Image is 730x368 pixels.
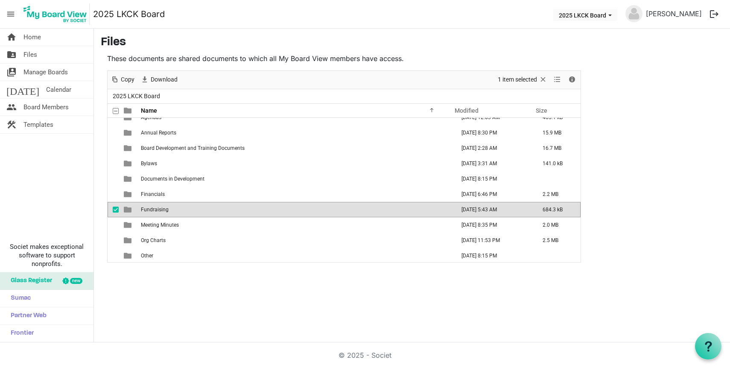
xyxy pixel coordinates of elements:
[108,140,119,156] td: checkbox
[108,248,119,263] td: checkbox
[21,3,90,25] img: My Board View Logo
[6,99,17,116] span: people
[6,290,31,307] span: Sumac
[23,29,41,46] span: Home
[3,6,19,22] span: menu
[137,71,181,89] div: Download
[138,233,453,248] td: Org Charts is template cell column header Name
[453,202,534,217] td: October 10, 2025 5:43 AM column header Modified
[496,74,549,85] button: Selection
[119,187,138,202] td: is template cell column header type
[119,125,138,140] td: is template cell column header type
[138,248,453,263] td: Other is template cell column header Name
[566,74,578,85] button: Details
[141,176,204,182] span: Documents in Development
[534,217,581,233] td: 2.0 MB is template cell column header Size
[141,145,245,151] span: Board Development and Training Documents
[534,171,581,187] td: is template cell column header Size
[453,125,534,140] td: July 02, 2025 8:30 PM column header Modified
[339,351,391,359] a: © 2025 - Societ
[70,278,82,284] div: new
[534,125,581,140] td: 15.9 MB is template cell column header Size
[453,156,534,171] td: June 27, 2025 3:31 AM column header Modified
[6,307,47,324] span: Partner Web
[453,233,534,248] td: October 09, 2025 11:53 PM column header Modified
[141,130,176,136] span: Annual Reports
[109,74,136,85] button: Copy
[534,233,581,248] td: 2.5 MB is template cell column header Size
[108,233,119,248] td: checkbox
[642,5,705,22] a: [PERSON_NAME]
[6,325,34,342] span: Frontier
[150,74,178,85] span: Download
[23,99,69,116] span: Board Members
[138,125,453,140] td: Annual Reports is template cell column header Name
[6,29,17,46] span: home
[108,156,119,171] td: checkbox
[141,222,179,228] span: Meeting Minutes
[107,53,581,64] p: These documents are shared documents to which all My Board View members have access.
[108,125,119,140] td: checkbox
[23,46,37,63] span: Files
[120,74,135,85] span: Copy
[119,171,138,187] td: is template cell column header type
[4,242,90,268] span: Societ makes exceptional software to support nonprofits.
[138,156,453,171] td: Bylaws is template cell column header Name
[453,171,534,187] td: June 26, 2025 8:15 PM column header Modified
[141,107,157,114] span: Name
[138,171,453,187] td: Documents in Development is template cell column header Name
[46,81,71,98] span: Calendar
[455,107,479,114] span: Modified
[108,217,119,233] td: checkbox
[23,116,53,133] span: Templates
[141,114,161,120] span: Agendas
[141,191,165,197] span: Financials
[6,272,52,289] span: Glass Register
[534,248,581,263] td: is template cell column header Size
[497,74,538,85] span: 1 item selected
[119,156,138,171] td: is template cell column header type
[6,46,17,63] span: folder_shared
[119,217,138,233] td: is template cell column header type
[625,5,642,22] img: no-profile-picture.svg
[536,107,547,114] span: Size
[141,253,153,259] span: Other
[6,116,17,133] span: construction
[141,237,166,243] span: Org Charts
[6,64,17,81] span: switch_account
[141,207,169,213] span: Fundraising
[138,187,453,202] td: Financials is template cell column header Name
[565,71,579,89] div: Details
[108,171,119,187] td: checkbox
[534,140,581,156] td: 16.7 MB is template cell column header Size
[6,81,39,98] span: [DATE]
[138,140,453,156] td: Board Development and Training Documents is template cell column header Name
[119,233,138,248] td: is template cell column header type
[453,140,534,156] td: September 09, 2025 2:28 AM column header Modified
[534,202,581,217] td: 684.3 kB is template cell column header Size
[139,74,179,85] button: Download
[138,217,453,233] td: Meeting Minutes is template cell column header Name
[553,9,617,21] button: 2025 LKCK Board dropdownbutton
[453,217,534,233] td: July 02, 2025 8:35 PM column header Modified
[119,248,138,263] td: is template cell column header type
[138,202,453,217] td: Fundraising is template cell column header Name
[23,64,68,81] span: Manage Boards
[119,140,138,156] td: is template cell column header type
[108,71,137,89] div: Copy
[141,161,157,166] span: Bylaws
[111,91,162,102] span: 2025 LKCK Board
[453,248,534,263] td: June 26, 2025 8:15 PM column header Modified
[108,202,119,217] td: checkbox
[21,3,93,25] a: My Board View Logo
[534,156,581,171] td: 141.0 kB is template cell column header Size
[534,187,581,202] td: 2.2 MB is template cell column header Size
[550,71,565,89] div: View
[119,202,138,217] td: is template cell column header type
[101,35,723,50] h3: Files
[108,187,119,202] td: checkbox
[552,74,562,85] button: View dropdownbutton
[453,187,534,202] td: September 19, 2025 6:46 PM column header Modified
[705,5,723,23] button: logout
[495,71,550,89] div: Clear selection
